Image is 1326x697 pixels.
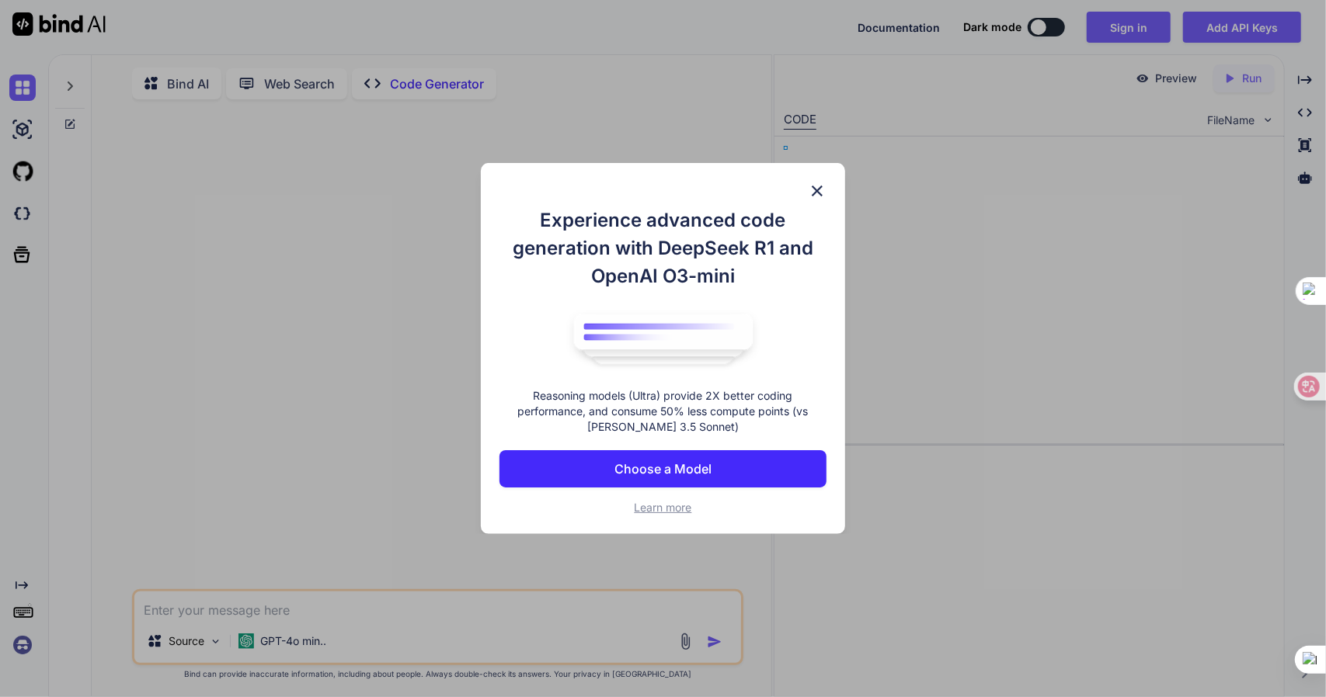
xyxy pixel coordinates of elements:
[635,501,692,514] span: Learn more
[499,206,827,290] h1: Experience advanced code generation with DeepSeek R1 and OpenAI O3-mini
[614,459,712,478] p: Choose a Model
[499,450,827,487] button: Choose a Model
[499,388,827,435] p: Reasoning models (Ultra) provide 2X better coding performance, and consume 50% less compute point...
[562,306,764,373] img: bind logo
[808,182,827,200] img: close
